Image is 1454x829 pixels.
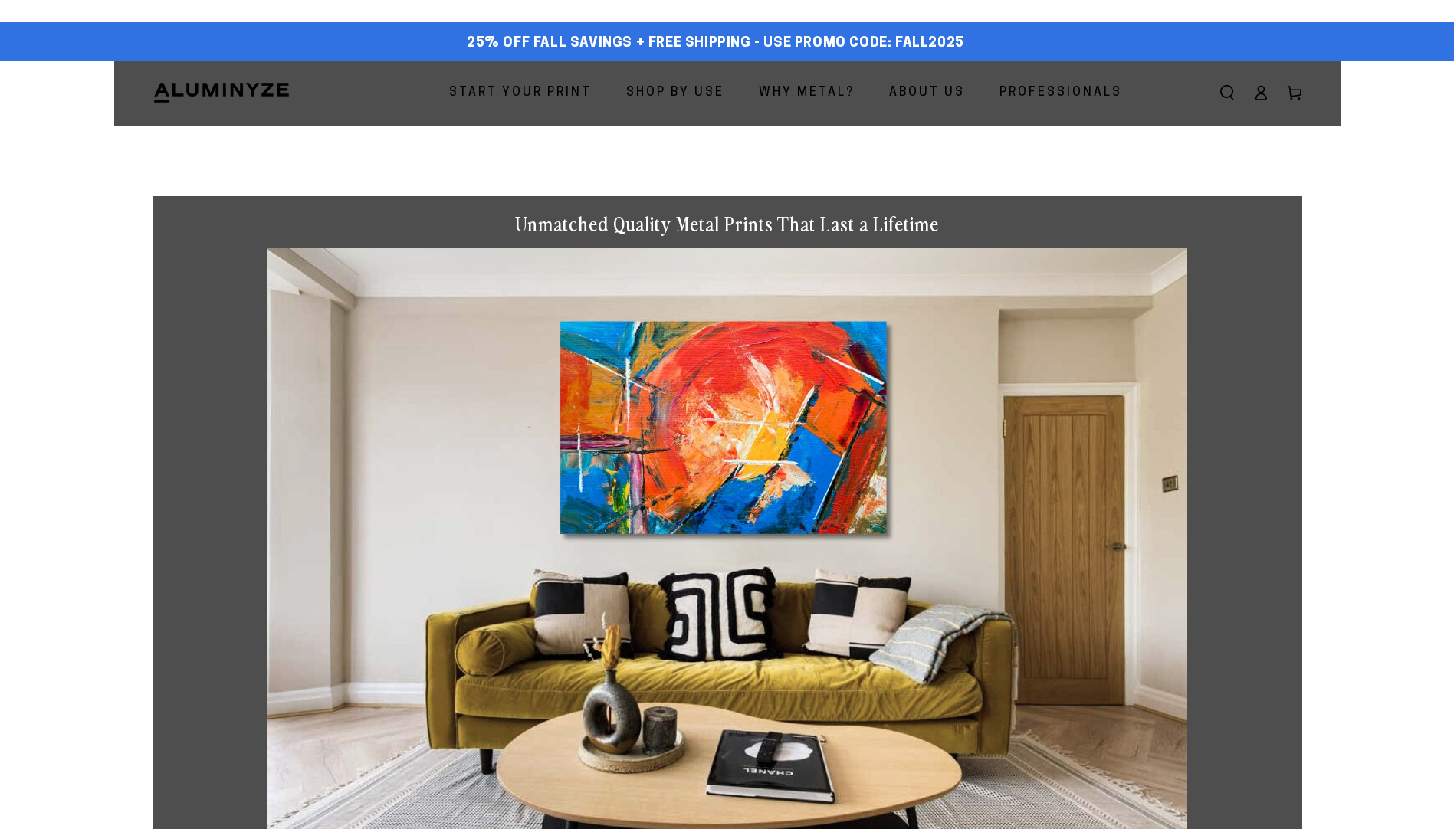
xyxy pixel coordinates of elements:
[999,82,1122,104] span: Professionals
[1210,76,1244,110] summary: Search our site
[878,73,976,113] a: About Us
[889,82,965,104] span: About Us
[988,73,1134,113] a: Professionals
[626,82,724,104] span: Shop By Use
[267,211,1187,237] h1: Unmatched Quality Metal Prints That Last a Lifetime
[153,81,290,104] img: Aluminyze
[467,35,964,52] span: 25% off FALL Savings + Free Shipping - Use Promo Code: FALL2025
[615,73,736,113] a: Shop By Use
[438,73,603,113] a: Start Your Print
[759,82,855,104] span: Why Metal?
[153,126,1302,165] h1: Metal Prints
[449,82,592,104] span: Start Your Print
[747,73,866,113] a: Why Metal?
